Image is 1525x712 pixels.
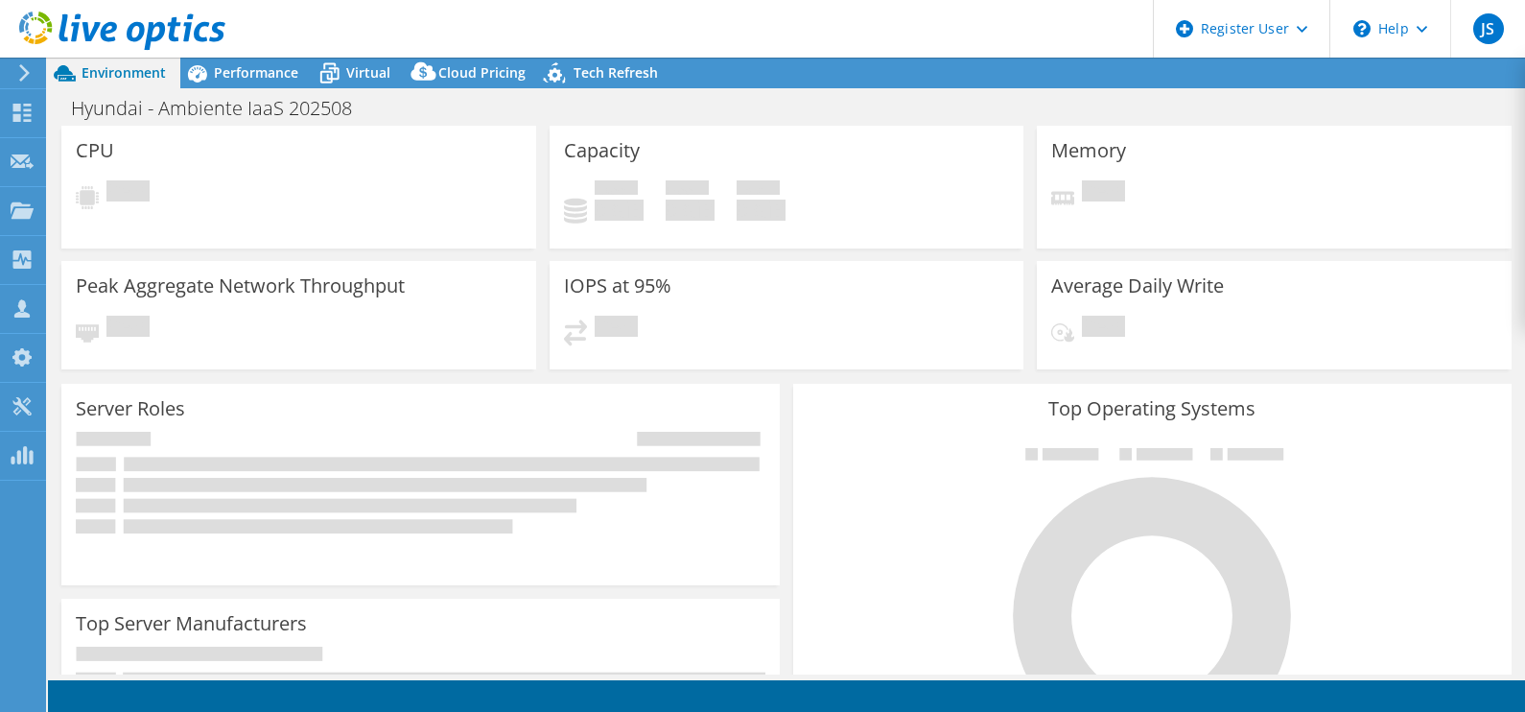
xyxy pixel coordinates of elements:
[595,180,638,200] span: Used
[564,275,671,297] h3: IOPS at 95%
[595,200,644,221] h4: 0 GiB
[808,398,1497,419] h3: Top Operating Systems
[574,63,658,82] span: Tech Refresh
[82,63,166,82] span: Environment
[1473,13,1504,44] span: JS
[595,316,638,342] span: Pending
[76,275,405,297] h3: Peak Aggregate Network Throughput
[76,613,307,634] h3: Top Server Manufacturers
[346,63,390,82] span: Virtual
[1051,275,1224,297] h3: Average Daily Write
[1082,180,1125,206] span: Pending
[62,98,382,119] h1: Hyundai - Ambiente IaaS 202508
[666,180,709,200] span: Free
[106,180,150,206] span: Pending
[76,398,185,419] h3: Server Roles
[564,140,640,161] h3: Capacity
[666,200,715,221] h4: 0 GiB
[438,63,526,82] span: Cloud Pricing
[1082,316,1125,342] span: Pending
[737,200,786,221] h4: 0 GiB
[76,140,114,161] h3: CPU
[737,180,780,200] span: Total
[1051,140,1126,161] h3: Memory
[214,63,298,82] span: Performance
[106,316,150,342] span: Pending
[1353,20,1371,37] svg: \n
